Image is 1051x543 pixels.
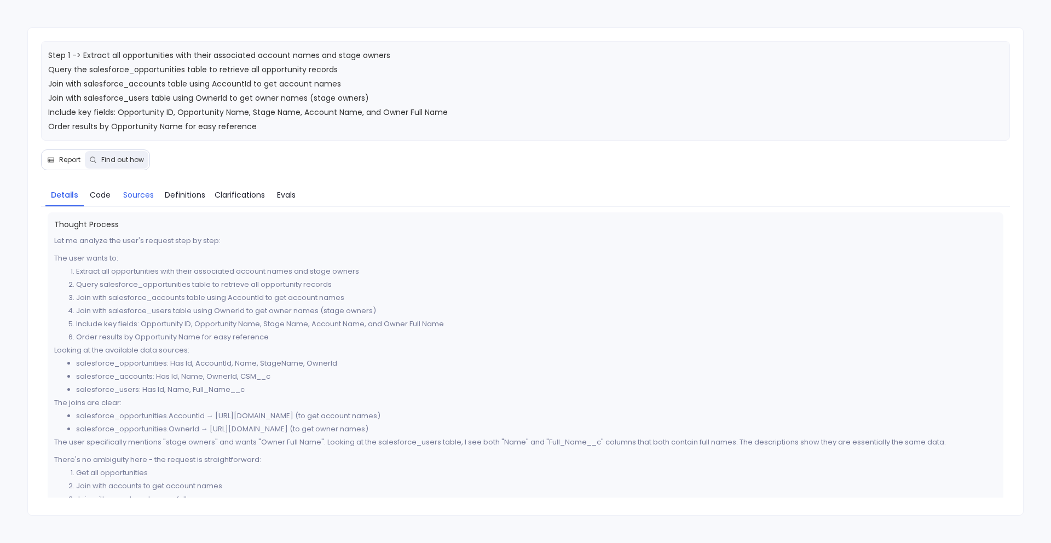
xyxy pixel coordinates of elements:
[76,278,997,291] li: Query salesforce_opportunities table to retrieve all opportunity records
[76,304,997,317] li: Join with salesforce_users table using OwnerId to get owner names (stage owners)
[54,396,997,409] p: The joins are clear:
[215,189,265,201] span: Clarifications
[54,234,997,247] p: Let me analyze the user's request step by step:
[165,189,205,201] span: Definitions
[54,453,997,466] p: There's no ambiguity here - the request is straightforward:
[85,151,148,169] button: Find out how
[76,331,997,344] li: Order results by Opportunity Name for easy reference
[76,265,997,278] li: Extract all opportunities with their associated account names and stage owners
[76,291,997,304] li: Join with salesforce_accounts table using AccountId to get account names
[76,493,997,506] li: Join with users to get owner full names
[76,480,997,493] li: Join with accounts to get account names
[59,155,80,164] span: Report
[54,436,997,449] p: The user specifically mentions "stage owners" and wants "Owner Full Name". Looking at the salesfo...
[76,466,997,480] li: Get all opportunities
[48,50,448,132] span: Step 1 -> Extract all opportunities with their associated account names and stage owners Query th...
[51,189,78,201] span: Details
[76,317,997,331] li: Include key fields: Opportunity ID, Opportunity Name, Stage Name, Account Name, and Owner Full Name
[101,155,144,164] span: Find out how
[54,344,997,357] p: Looking at the available data sources:
[76,423,997,436] li: salesforce_opportunities.OwnerId → [URL][DOMAIN_NAME] (to get owner names)
[76,357,997,370] li: salesforce_opportunities: Has Id, AccountId, Name, StageName, OwnerId
[43,151,85,169] button: Report
[277,189,296,201] span: Evals
[54,252,997,265] p: The user wants to:
[54,219,997,230] span: Thought Process
[76,370,997,383] li: salesforce_accounts: Has Id, Name, OwnerId, CSM__c
[123,189,154,201] span: Sources
[90,189,111,201] span: Code
[76,383,997,396] li: salesforce_users: Has Id, Name, Full_Name__c
[76,409,997,423] li: salesforce_opportunities.AccountId → [URL][DOMAIN_NAME] (to get account names)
